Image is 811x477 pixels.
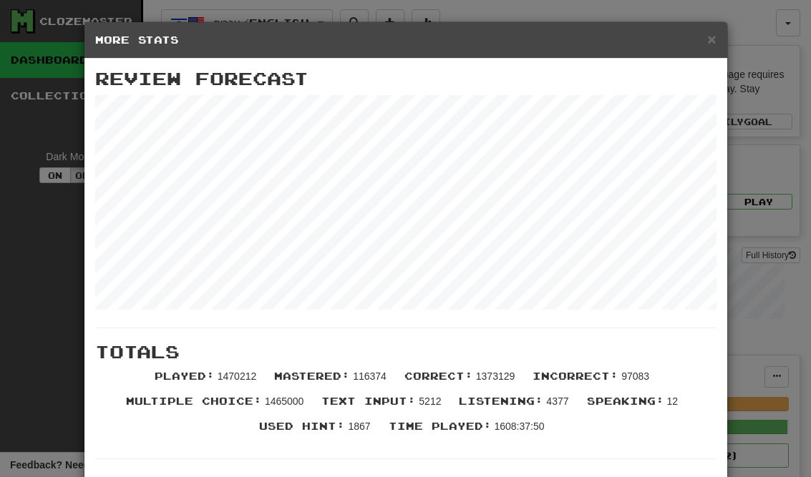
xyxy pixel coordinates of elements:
[580,394,689,419] li: 12
[452,394,579,419] li: 4377
[525,369,660,394] li: 97083
[259,420,345,432] span: Used Hint :
[95,343,717,361] h3: Totals
[126,395,262,407] span: Multiple Choice :
[267,369,397,394] li: 116374
[389,420,492,432] span: Time Played :
[95,33,717,47] h5: More Stats
[707,31,716,47] span: ×
[95,69,717,88] h3: Review Forecast
[404,370,473,382] span: Correct :
[459,395,543,407] span: Listening :
[587,395,664,407] span: Speaking :
[707,31,716,46] button: Close
[533,370,618,382] span: Incorrect :
[274,370,350,382] span: Mastered :
[252,419,381,444] li: 1867
[382,419,555,444] li: 1608:37:50
[314,394,452,419] li: 5212
[397,369,525,394] li: 1373129
[321,395,416,407] span: Text Input :
[147,369,267,394] li: 1470212
[119,394,314,419] li: 1465000
[155,370,215,382] span: Played :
